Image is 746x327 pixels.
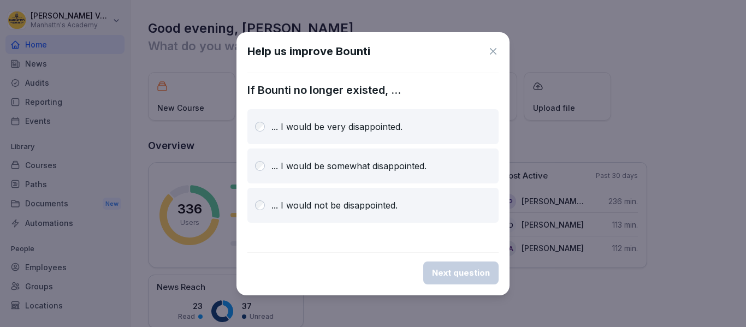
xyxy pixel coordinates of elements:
div: Next question [432,267,490,279]
p: If Bounti no longer existed, ... [247,82,499,98]
h1: Help us improve Bounti [247,43,370,60]
p: ... I would be very disappointed. [271,120,402,133]
p: ... I would not be disappointed. [271,199,398,212]
button: Next question [423,261,499,284]
p: ... I would be somewhat disappointed. [271,159,427,173]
